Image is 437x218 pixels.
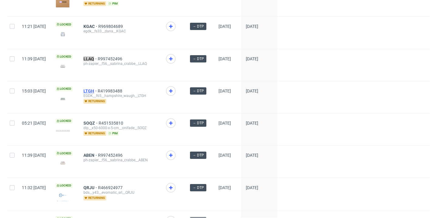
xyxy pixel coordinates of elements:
a: KGAC [83,24,98,29]
span: [DATE] [218,56,231,61]
a: LTGH [83,89,98,93]
div: ph-zapier__f56__sabrina_crabbe__ABEN [83,158,156,163]
span: [DATE] [218,153,231,158]
div: EGDK__f65__hampshire_waugh__LTGH [83,93,156,98]
a: SOQZ [83,121,99,126]
a: ABEN [83,153,98,158]
a: LLAQ [83,56,98,61]
a: R997452496 [98,56,124,61]
img: version_two_editor_design [56,95,70,103]
span: [DATE] [218,24,231,29]
span: Locked [56,151,73,156]
span: 11:39 [DATE] [22,153,46,158]
span: [DATE] [246,153,258,158]
span: → DTP [192,24,204,29]
span: Locked [56,54,73,59]
span: [DATE] [246,56,258,61]
img: version_two_editor_design [56,159,70,167]
span: Locked [56,86,73,91]
a: R419983488 [98,89,124,93]
span: [DATE] [246,89,258,93]
a: R451535810 [99,121,124,126]
span: → DTP [192,153,204,158]
span: [DATE] [218,121,231,126]
span: 05:21 [DATE] [22,121,46,126]
span: [DATE] [218,185,231,190]
span: Locked [56,183,73,188]
a: QRJU [83,185,98,190]
span: Locked [56,22,73,27]
span: 15:03 [DATE] [22,89,46,93]
span: [DATE] [246,185,258,190]
div: dlp__x50-6000-x-5-cm__onifade__SOQZ [83,126,156,130]
span: 11:39 [DATE] [22,56,46,61]
span: → DTP [192,120,204,126]
a: R997452496 [98,153,124,158]
span: [DATE] [246,121,258,126]
span: [DATE] [246,24,258,29]
img: version_two_editor_design [56,30,70,38]
div: bds__y43__evomatic_srl__QRJU [83,190,156,195]
span: → DTP [192,185,204,190]
span: returning [83,196,106,200]
span: returning [83,1,106,6]
span: → DTP [192,88,204,94]
span: 11:21 [DATE] [22,24,46,29]
img: version_two_editor_design.png [56,188,70,203]
span: → DTP [192,56,204,62]
span: pim [107,1,119,6]
span: Locked [56,119,73,123]
span: [DATE] [218,89,231,93]
img: version_two_editor_design [56,62,70,70]
span: returning [83,131,106,136]
a: R969804689 [98,24,124,29]
span: 11:32 [DATE] [22,185,46,190]
span: pim [107,131,119,136]
span: returning [83,99,106,104]
div: ph-zapier__f56__sabrina_crabbe__LLAQ [83,61,156,66]
div: egdk__fs33__dana__KGAC [83,29,156,34]
a: R466924977 [98,185,124,190]
img: version_two_editor_design.png [56,130,70,132]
